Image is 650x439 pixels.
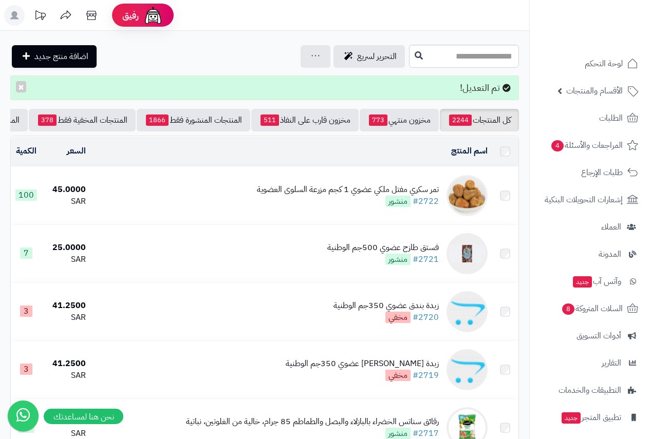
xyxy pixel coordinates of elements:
[562,303,575,315] span: 8
[536,296,644,321] a: السلات المتروكة8
[545,193,623,207] span: إشعارات التحويلات البنكية
[333,300,439,312] div: زبدة بندق عضوي 350جم الوطنية
[16,145,36,157] a: الكمية
[251,109,359,131] a: مخزون قارب على النفاذ511
[333,45,405,68] a: التحرير لسريع
[585,56,623,71] span: لوحة التحكم
[46,300,86,312] div: 41.2500
[357,50,397,63] span: التحرير لسريع
[447,175,488,216] img: تمر سكري مفتل ملكي عضوي 1 كجم مزرعة السلوى العضوية
[46,242,86,254] div: 25.0000
[413,311,439,323] a: #2720
[566,84,623,98] span: الأقسام والمنتجات
[385,428,411,439] span: منشور
[15,189,37,201] span: 100
[602,356,621,370] span: التقارير
[536,378,644,403] a: التطبيقات والخدمات
[572,274,621,289] span: وآتس آب
[38,114,57,126] span: 378
[261,114,279,126] span: 511
[536,269,644,294] a: وآتس آبجديد
[146,114,169,126] span: 1866
[447,349,488,390] img: زبدة كاجو عضوي 350جم الوطنية
[67,145,86,157] a: السعر
[34,50,88,63] span: اضافة منتج جديد
[143,5,163,26] img: ai-face.png
[536,106,644,130] a: الطلبات
[562,412,581,424] span: جديد
[577,329,621,343] span: أدوات التسويق
[186,416,439,428] div: رقائق سناتس الخضراء بالبازلاء والبصل والطماطم 85 جرام، خالية من الغلوتين، نباتية
[451,145,488,157] a: اسم المنتج
[536,351,644,375] a: التقارير
[327,242,439,254] div: فستق طازح عضوي 500جم الوطنية
[559,383,621,397] span: التطبيقات والخدمات
[580,22,640,43] img: logo-2.png
[550,138,623,152] span: المراجعات والأسئلة
[46,196,86,207] div: SAR
[385,196,411,207] span: منشور
[257,184,439,196] div: تمر سكري مفتل ملكي عضوي 1 كجم مزرعة السلوى العضوية
[12,45,97,68] a: اضافة منتج جديد
[413,195,439,207] a: #2722
[20,247,32,259] span: 7
[601,220,621,234] span: العملاء
[46,254,86,265] div: SAR
[440,109,519,131] a: كل المنتجات2244
[573,276,592,288] span: جديد
[599,111,623,125] span: الطلبات
[385,254,411,265] span: منشور
[536,323,644,348] a: أدوات التسويق
[536,133,644,158] a: المراجعات والأسئلة4
[360,109,439,131] a: مخزون منتهي773
[561,301,623,316] span: السلات المتروكة
[369,114,387,126] span: 773
[46,416,86,428] div: 15.0000
[137,109,250,131] a: المنتجات المنشورة فقط1866
[46,312,86,323] div: SAR
[536,242,644,266] a: المدونة
[46,358,86,370] div: 41.2500
[551,140,564,152] span: 4
[599,247,621,261] span: المدونة
[413,369,439,381] a: #2719
[122,9,139,22] span: رفيق
[286,358,439,370] div: زبدة [PERSON_NAME] عضوي 350جم الوطنية
[46,370,86,381] div: SAR
[10,75,519,100] div: تم التعديل!
[561,410,621,425] span: تطبيق المتجر
[447,233,488,274] img: فستق طازح عضوي 500جم الوطنية
[29,109,136,131] a: المنتجات المخفية فقط378
[20,306,32,317] span: 3
[413,253,439,265] a: #2721
[20,364,32,375] span: 3
[46,184,86,196] div: 45.0000
[536,160,644,185] a: طلبات الإرجاع
[536,405,644,430] a: تطبيق المتجرجديد
[581,165,623,180] span: طلبات الإرجاع
[385,312,411,323] span: مخفي
[16,81,26,92] button: ×
[449,114,472,126] span: 2244
[447,291,488,332] img: زبدة بندق عضوي 350جم الوطنية
[385,370,411,381] span: مخفي
[27,5,53,28] a: تحديثات المنصة
[536,187,644,212] a: إشعارات التحويلات البنكية
[536,51,644,76] a: لوحة التحكم
[536,215,644,239] a: العملاء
